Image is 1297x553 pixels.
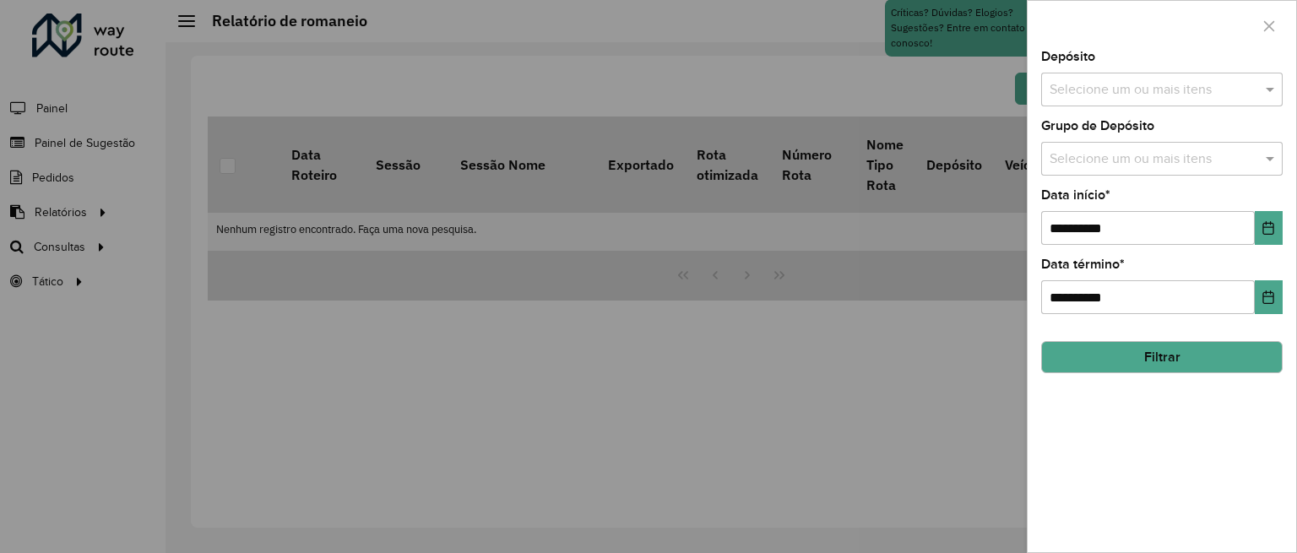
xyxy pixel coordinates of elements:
label: Depósito [1041,46,1095,67]
label: Data início [1041,185,1110,205]
button: Choose Date [1255,211,1283,245]
label: Grupo de Depósito [1041,116,1154,136]
label: Data término [1041,254,1125,274]
button: Choose Date [1255,280,1283,314]
button: Filtrar [1041,341,1283,373]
